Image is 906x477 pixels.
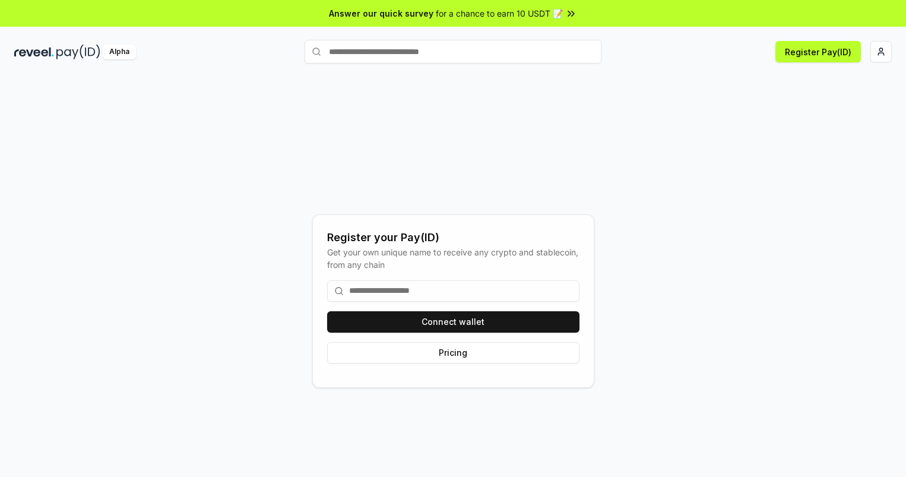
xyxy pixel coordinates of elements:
div: Get your own unique name to receive any crypto and stablecoin, from any chain [327,246,579,271]
div: Register your Pay(ID) [327,229,579,246]
button: Pricing [327,342,579,364]
button: Register Pay(ID) [775,41,861,62]
img: pay_id [56,45,100,59]
span: Answer our quick survey [329,7,433,20]
div: Alpha [103,45,136,59]
button: Connect wallet [327,311,579,333]
img: reveel_dark [14,45,54,59]
span: for a chance to earn 10 USDT 📝 [436,7,563,20]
